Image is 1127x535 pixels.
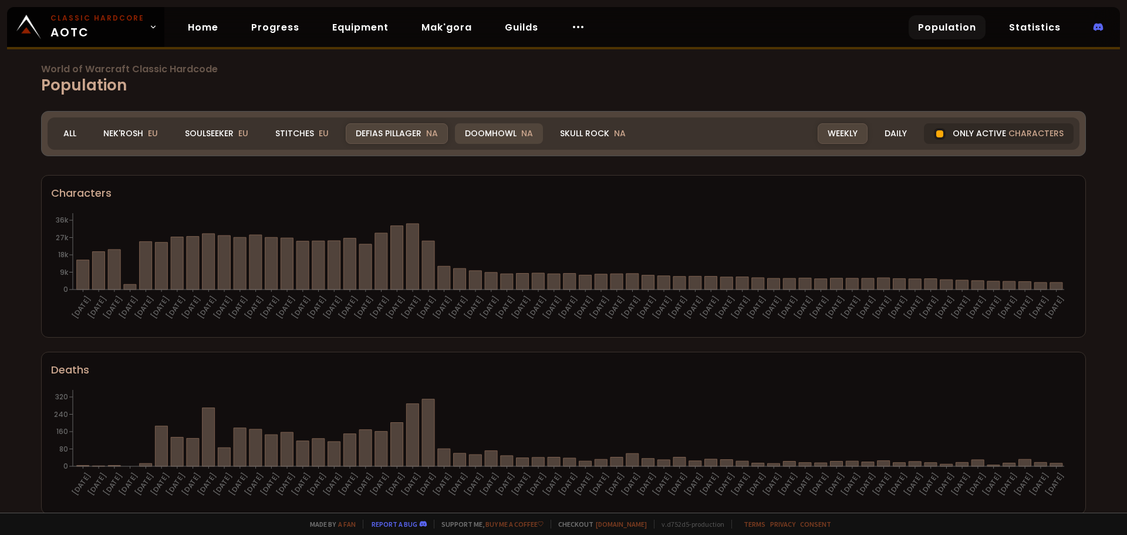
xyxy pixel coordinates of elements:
[149,294,171,321] text: [DATE]
[290,471,313,497] text: [DATE]
[180,294,203,321] text: [DATE]
[416,471,438,497] text: [DATE]
[635,471,658,497] text: [DATE]
[494,471,517,497] text: [DATE]
[698,471,721,497] text: [DATE]
[1008,127,1064,140] span: characters
[619,294,642,321] text: [DATE]
[447,471,470,497] text: [DATE]
[651,294,674,321] text: [DATE]
[682,471,705,497] text: [DATE]
[195,294,218,321] text: [DATE]
[463,471,485,497] text: [DATE]
[744,520,765,529] a: Terms
[400,471,423,497] text: [DATE]
[274,294,297,321] text: [DATE]
[447,294,470,321] text: [DATE]
[485,520,544,529] a: Buy me a coffee
[258,294,281,321] text: [DATE]
[416,294,438,321] text: [DATE]
[556,294,579,321] text: [DATE]
[949,471,972,497] text: [DATE]
[478,471,501,497] text: [DATE]
[1028,294,1051,321] text: [DATE]
[917,471,940,497] text: [DATE]
[53,123,86,144] div: All
[63,461,68,471] tspan: 0
[494,294,517,321] text: [DATE]
[1012,471,1035,497] text: [DATE]
[550,123,636,144] div: Skull Rock
[337,294,360,321] text: [DATE]
[886,471,909,497] text: [DATE]
[509,471,532,497] text: [DATE]
[509,294,532,321] text: [DATE]
[463,294,485,321] text: [DATE]
[303,520,356,529] span: Made by
[933,294,956,321] text: [DATE]
[368,294,391,321] text: [DATE]
[305,471,328,497] text: [DATE]
[102,471,124,497] text: [DATE]
[290,294,313,321] text: [DATE]
[434,520,544,529] span: Support me,
[195,471,218,497] text: [DATE]
[902,294,925,321] text: [DATE]
[1012,294,1035,321] text: [DATE]
[50,13,144,23] small: Classic Hardcore
[745,471,768,497] text: [DATE]
[265,123,339,144] div: Stitches
[51,362,1076,378] div: Deaths
[870,294,893,321] text: [DATE]
[980,471,1003,497] text: [DATE]
[933,471,956,497] text: [DATE]
[242,471,265,497] text: [DATE]
[839,294,862,321] text: [DATE]
[70,471,93,497] text: [DATE]
[824,471,846,497] text: [DATE]
[384,471,407,497] text: [DATE]
[521,127,533,139] span: NA
[54,409,68,419] tspan: 240
[875,123,917,144] div: Daily
[839,471,862,497] text: [DATE]
[572,471,595,497] text: [DATE]
[337,471,360,497] text: [DATE]
[525,294,548,321] text: [DATE]
[117,471,140,497] text: [DATE]
[56,426,68,436] tspan: 160
[431,294,454,321] text: [DATE]
[792,471,815,497] text: [DATE]
[274,471,297,497] text: [DATE]
[56,233,69,243] tspan: 27k
[909,15,986,39] a: Population
[211,471,234,497] text: [DATE]
[56,215,69,225] tspan: 36k
[368,471,391,497] text: [DATE]
[980,294,1003,321] text: [DATE]
[400,294,423,321] text: [DATE]
[133,294,156,321] text: [DATE]
[455,123,543,144] div: Doomhowl
[211,294,234,321] text: [DATE]
[965,471,988,497] text: [DATE]
[321,294,344,321] text: [DATE]
[714,471,737,497] text: [DATE]
[431,471,454,497] text: [DATE]
[596,520,647,529] a: [DOMAIN_NAME]
[1028,471,1051,497] text: [DATE]
[372,520,417,529] a: Report a bug
[117,294,140,321] text: [DATE]
[353,294,376,321] text: [DATE]
[770,520,795,529] a: Privacy
[551,520,647,529] span: Checkout
[824,294,846,321] text: [DATE]
[614,127,626,139] span: NA
[808,471,831,497] text: [DATE]
[148,127,158,139] span: EU
[149,471,171,497] text: [DATE]
[651,471,674,497] text: [DATE]
[258,471,281,497] text: [DATE]
[338,520,356,529] a: a fan
[541,294,564,321] text: [DATE]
